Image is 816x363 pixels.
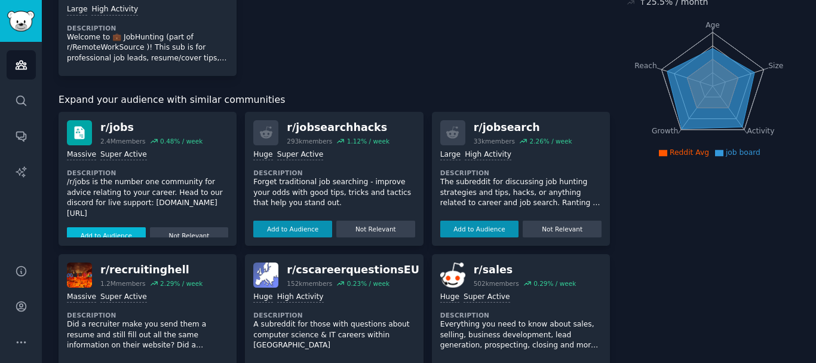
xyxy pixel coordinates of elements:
button: Add to Audience [440,221,519,237]
div: 0.29 % / week [533,279,576,288]
p: Everything you need to know about sales, selling, business development, lead generation, prospect... [440,319,602,351]
tspan: Age [705,21,720,29]
tspan: Growth [652,127,678,135]
div: Super Active [100,292,147,303]
p: Welcome to 💼 JobHunting (part of r/RemoteWorkSource )! This sub is for professional job leads, re... [67,32,228,64]
img: jobs [67,120,92,145]
dt: Description [253,169,415,177]
div: 1.12 % / week [347,137,389,145]
button: Add to Audience [253,221,332,237]
div: r/ jobs [100,120,203,135]
dt: Description [253,311,415,319]
dt: Description [440,169,602,177]
button: Not Relevant [150,227,229,244]
div: 152k members [287,279,332,288]
div: High Activity [91,4,138,16]
div: 1.2M members [100,279,146,288]
p: The subreddit for discussing job hunting strategies and tips, hacks, or anything related to caree... [440,177,602,209]
div: Super Active [100,150,147,161]
div: Super Active [464,292,510,303]
span: Expand your audience with similar communities [59,93,285,108]
div: High Activity [465,150,511,161]
p: Did a recruiter make you send them a resume and still fill out all the same information on their ... [67,319,228,351]
img: sales [440,263,465,288]
div: 2.4M members [100,137,146,145]
p: /r/jobs is the number one community for advice relating to your career. Head to our discord for l... [67,177,228,219]
div: r/ cscareerquestionsEU [287,263,419,277]
button: Add to Audience [67,227,146,244]
dt: Description [67,311,228,319]
tspan: Size [768,61,783,69]
div: r/ jobsearchhacks [287,120,389,135]
img: recruitinghell [67,263,92,288]
div: 2.29 % / week [160,279,203,288]
div: Massive [67,150,96,161]
p: Forget traditional job searching - improve your odds with good tips, tricks and tactics that help... [253,177,415,209]
div: r/ sales [474,263,576,277]
p: A subreddit for those with questions about computer science & IT careers within [GEOGRAPHIC_DATA] [253,319,415,351]
dt: Description [67,24,228,32]
div: r/ jobsearch [474,120,572,135]
div: High Activity [277,292,324,303]
div: 293k members [287,137,332,145]
span: job board [726,148,760,157]
div: Huge [440,292,459,303]
div: 502k members [474,279,519,288]
div: Massive [67,292,96,303]
dt: Description [67,169,228,177]
div: Huge [253,150,272,161]
tspan: Reach [634,61,657,69]
tspan: Activity [747,127,775,135]
div: r/ recruitinghell [100,263,203,277]
div: Large [67,4,87,16]
dt: Description [440,311,602,319]
div: 0.23 % / week [347,279,389,288]
div: 33k members [474,137,515,145]
div: Super Active [277,150,324,161]
img: cscareerquestionsEU [253,263,278,288]
div: Huge [253,292,272,303]
div: 2.26 % / week [529,137,572,145]
span: Reddit Avg [670,148,709,157]
div: Large [440,150,461,161]
img: GummySearch logo [7,11,35,32]
div: 0.48 % / week [160,137,203,145]
button: Not Relevant [336,221,415,237]
button: Not Relevant [523,221,602,237]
